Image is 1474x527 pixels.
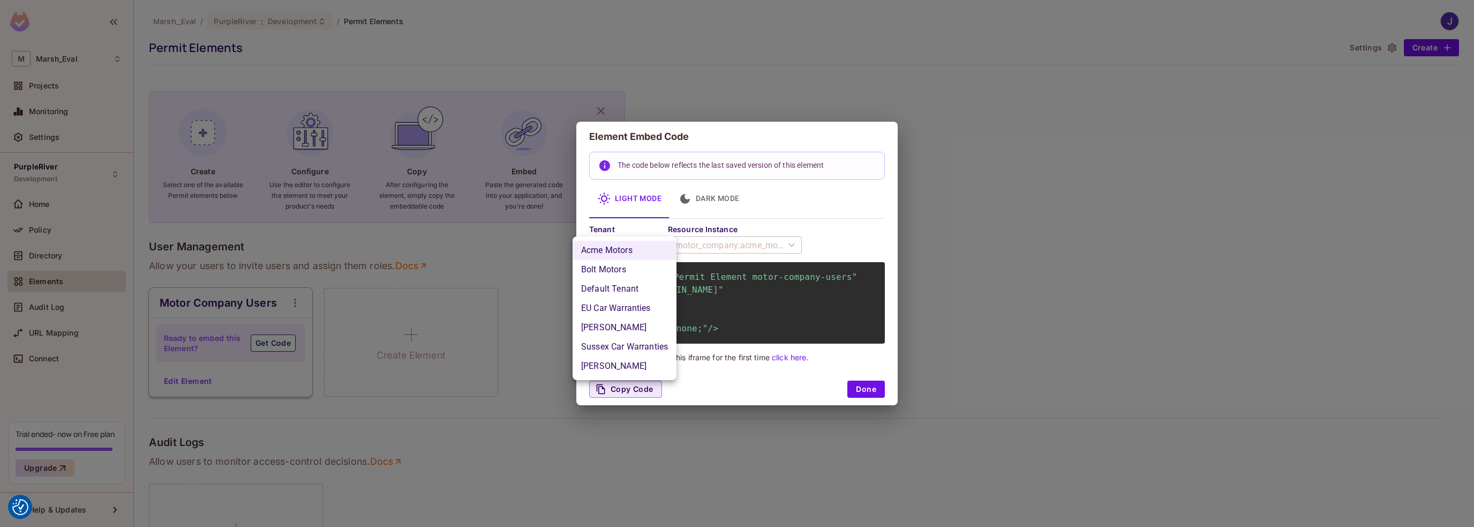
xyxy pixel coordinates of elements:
[12,499,28,515] button: Consent Preferences
[573,279,676,299] li: Default Tenant
[573,299,676,318] li: EU Car Warranties
[573,260,676,279] li: Bolt Motors
[573,318,676,337] li: [PERSON_NAME]
[573,337,676,357] li: Sussex Car Warranties
[573,357,676,376] li: [PERSON_NAME]
[12,499,28,515] img: Revisit consent button
[573,241,676,260] li: Acme Motors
